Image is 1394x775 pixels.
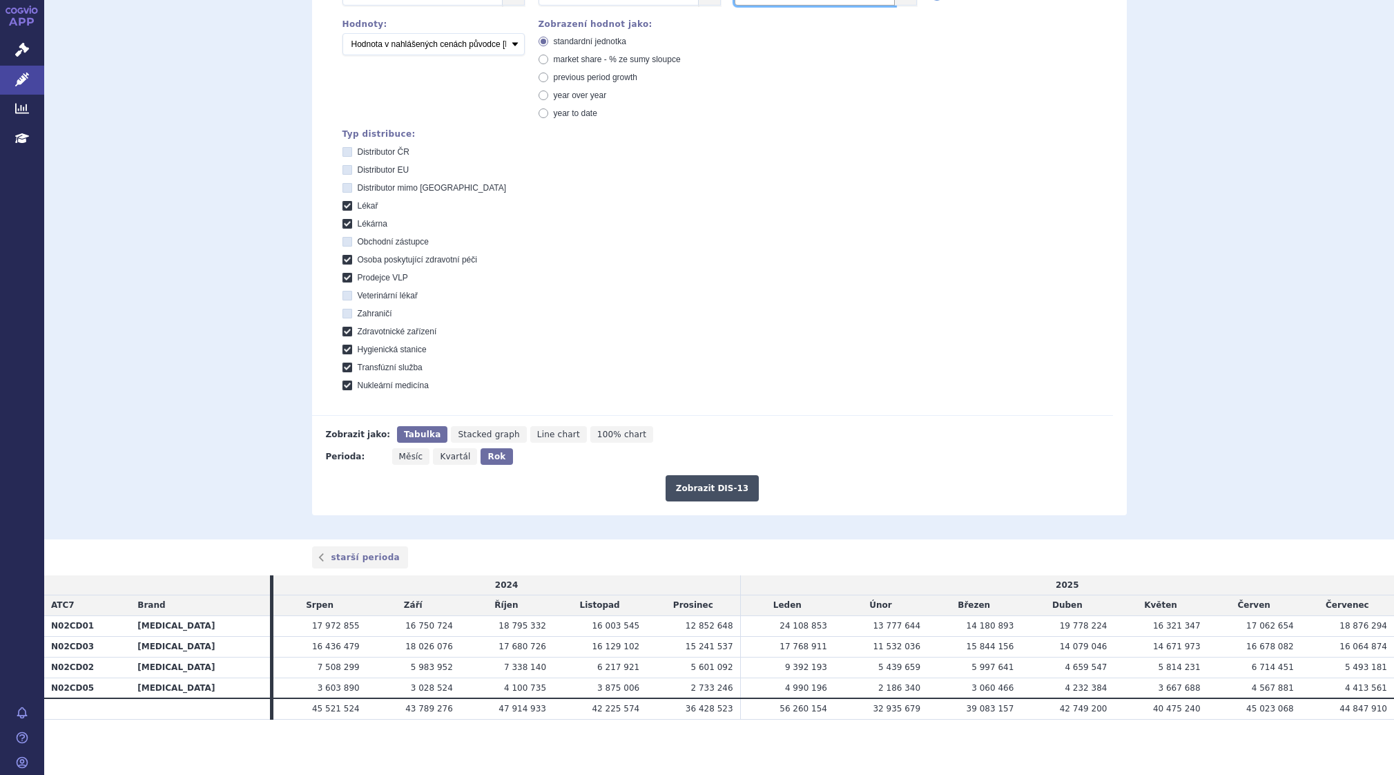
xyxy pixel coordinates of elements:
div: Zobrazit jako: [326,426,390,443]
span: ATC7 [51,600,75,610]
span: year to date [554,108,597,118]
span: Distributor ČR [358,147,409,157]
td: 2024 [273,575,741,595]
span: 45 521 524 [312,704,360,714]
span: 16 321 347 [1153,621,1201,631]
td: Listopad [553,595,646,616]
span: Transfúzní služba [358,363,423,372]
span: 16 678 082 [1246,642,1294,651]
td: Říjen [460,595,553,616]
span: 14 671 973 [1153,642,1201,651]
span: 32 935 679 [873,704,920,714]
div: Typ distribuce: [342,129,1113,139]
span: 100% chart [597,430,646,439]
td: Prosinec [646,595,740,616]
span: 45 023 068 [1246,704,1294,714]
span: 42 225 574 [592,704,639,714]
span: Zdravotnické zařízení [358,327,437,336]
span: 3 028 524 [411,683,453,693]
span: 6 714 451 [1252,662,1294,672]
div: Zobrazení hodnot jako: [539,19,721,29]
span: 3 875 006 [597,683,639,693]
span: 4 100 735 [504,683,546,693]
span: 56 260 154 [780,704,827,714]
button: Zobrazit DIS-13 [666,475,759,501]
span: year over year [554,90,607,100]
a: starší perioda [312,546,409,568]
span: Line chart [537,430,580,439]
span: 18 026 076 [405,642,453,651]
span: 17 768 911 [780,642,827,651]
span: 15 241 537 [686,642,733,651]
span: 3 060 466 [971,683,1014,693]
th: N02CD02 [44,657,130,678]
span: 4 232 384 [1065,683,1107,693]
span: 39 083 157 [967,704,1014,714]
span: 17 680 726 [498,642,546,651]
span: 16 436 479 [312,642,360,651]
span: 5 493 181 [1345,662,1387,672]
span: 5 983 952 [411,662,453,672]
td: Červenec [1301,595,1394,616]
span: Distributor mimo [GEOGRAPHIC_DATA] [358,183,507,193]
span: 2 733 246 [691,683,733,693]
span: 18 795 332 [498,621,546,631]
td: Červen [1208,595,1301,616]
span: 14 180 893 [967,621,1014,631]
span: 16 064 874 [1339,642,1387,651]
span: 3 667 688 [1159,683,1201,693]
span: 5 439 659 [878,662,920,672]
td: Leden [740,595,834,616]
span: Distributor EU [358,165,409,175]
span: Veterinární lékař [358,291,418,300]
span: 2 186 340 [878,683,920,693]
span: 7 508 299 [318,662,360,672]
span: Rok [487,452,505,461]
span: 15 844 156 [967,642,1014,651]
td: Srpen [273,595,367,616]
span: 43 789 276 [405,704,453,714]
span: 4 413 561 [1345,683,1387,693]
span: Osoba poskytující zdravotní péči [358,255,477,265]
td: Únor [834,595,927,616]
th: [MEDICAL_DATA] [130,616,269,637]
td: 2025 [740,575,1394,595]
span: 17 972 855 [312,621,360,631]
span: 6 217 921 [597,662,639,672]
th: N02CD01 [44,616,130,637]
span: 44 847 910 [1339,704,1387,714]
span: 3 603 890 [318,683,360,693]
span: 11 532 036 [873,642,920,651]
span: previous period growth [554,73,637,82]
span: 13 777 644 [873,621,920,631]
span: 16 003 545 [592,621,639,631]
span: Kvartál [440,452,470,461]
span: standardní jednotka [554,37,626,46]
span: Hygienická stanice [358,345,427,354]
span: 42 749 200 [1060,704,1107,714]
th: [MEDICAL_DATA] [130,657,269,678]
span: 5 601 092 [691,662,733,672]
span: 16 750 724 [405,621,453,631]
span: Zahraničí [358,309,392,318]
span: 47 914 933 [498,704,546,714]
span: Obchodní zástupce [358,237,429,247]
div: Perioda: [326,448,385,465]
span: 36 428 523 [686,704,733,714]
th: N02CD03 [44,637,130,658]
span: Měsíc [399,452,423,461]
span: Nukleární medicína [358,381,429,390]
span: Stacked graph [458,430,519,439]
div: Hodnoty: [342,19,525,29]
span: Lékař [358,201,378,211]
td: Září [367,595,460,616]
span: 5 997 641 [971,662,1014,672]
span: 19 778 224 [1060,621,1107,631]
td: Duben [1020,595,1114,616]
span: Brand [137,600,165,610]
span: Lékárna [358,219,387,229]
th: [MEDICAL_DATA] [130,637,269,658]
span: 4 567 881 [1252,683,1294,693]
th: [MEDICAL_DATA] [130,678,269,698]
span: Prodejce VLP [358,273,408,283]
